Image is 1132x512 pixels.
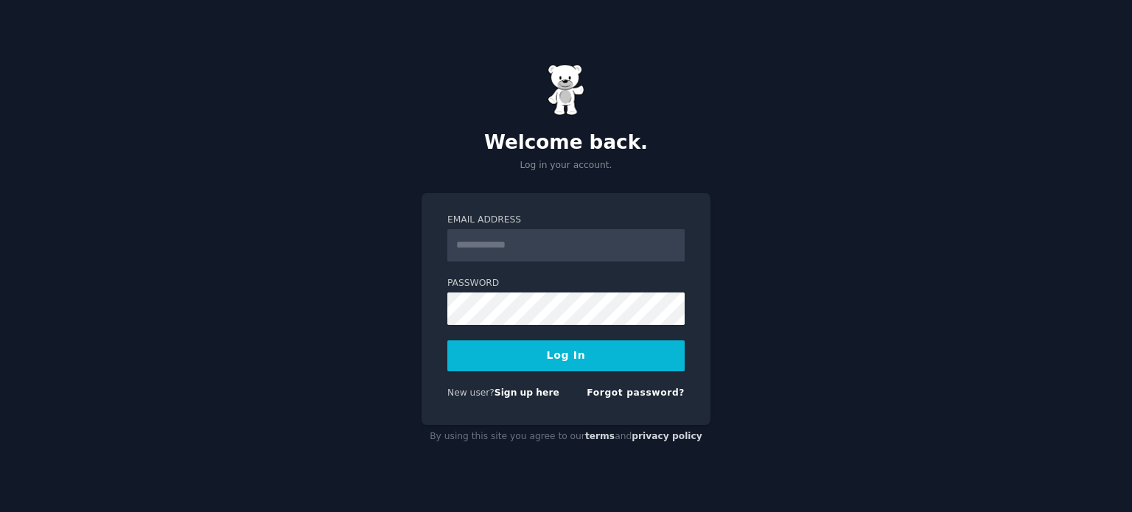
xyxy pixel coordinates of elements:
[587,387,685,398] a: Forgot password?
[495,387,559,398] a: Sign up here
[585,431,615,441] a: terms
[447,387,495,398] span: New user?
[632,431,702,441] a: privacy policy
[447,340,685,371] button: Log In
[422,425,710,449] div: By using this site you agree to our and
[548,64,584,116] img: Gummy Bear
[422,131,710,155] h2: Welcome back.
[422,159,710,172] p: Log in your account.
[447,277,685,290] label: Password
[447,214,685,227] label: Email Address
